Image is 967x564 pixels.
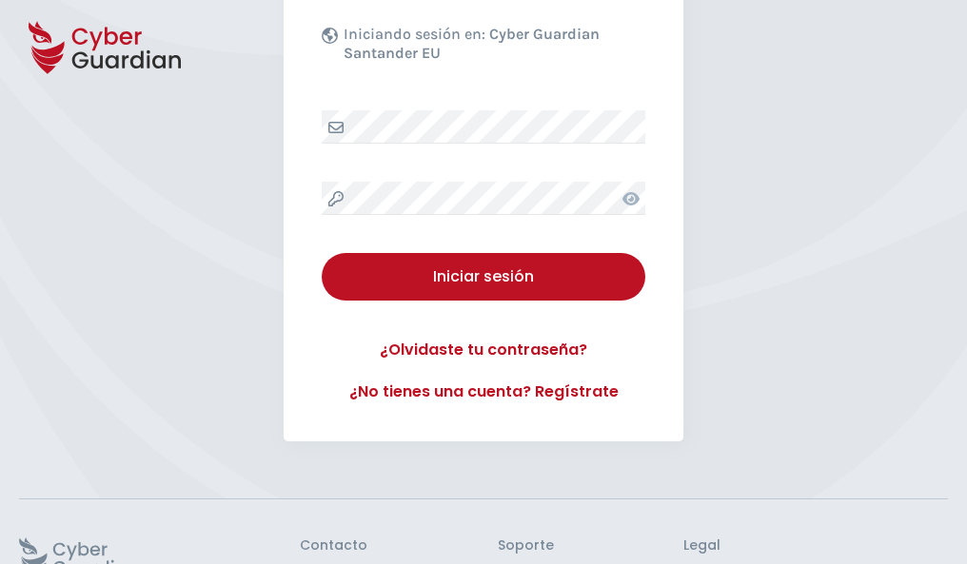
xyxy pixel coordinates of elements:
a: ¿No tienes una cuenta? Regístrate [322,380,645,403]
button: Iniciar sesión [322,253,645,301]
div: Iniciar sesión [336,265,631,288]
h3: Legal [683,537,948,554]
h3: Soporte [498,537,554,554]
a: ¿Olvidaste tu contraseña? [322,339,645,361]
h3: Contacto [300,537,367,554]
